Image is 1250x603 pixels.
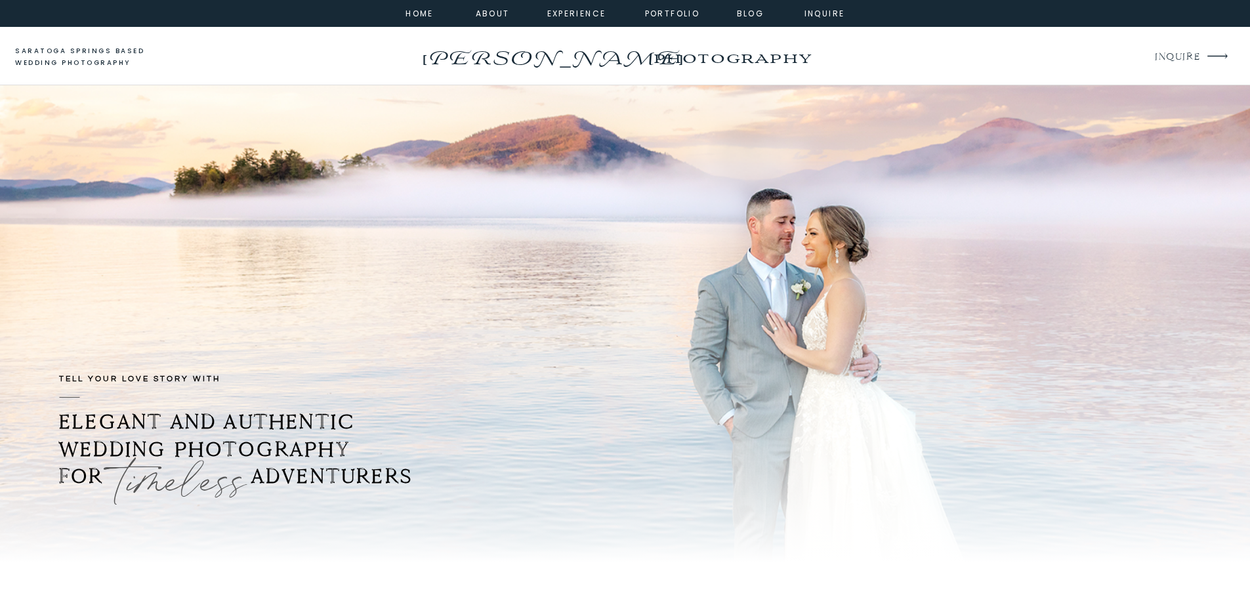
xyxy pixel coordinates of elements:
a: inquire [801,7,848,18]
a: [PERSON_NAME] [419,43,686,64]
a: about [476,7,505,18]
b: TELL YOUR LOVE STORY with [59,375,220,383]
a: home [402,7,438,18]
a: portfolio [644,7,701,18]
a: Blog [727,7,774,18]
a: photography [627,39,837,75]
b: ELEGANT AND AUTHENTIC WEDDING PHOTOGRAPHY FOR ADVENTURERS [59,409,413,489]
a: experience [547,7,600,18]
p: timeless [119,445,234,527]
a: INQUIRE [1155,49,1199,66]
a: saratoga springs based wedding photography [15,45,169,70]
